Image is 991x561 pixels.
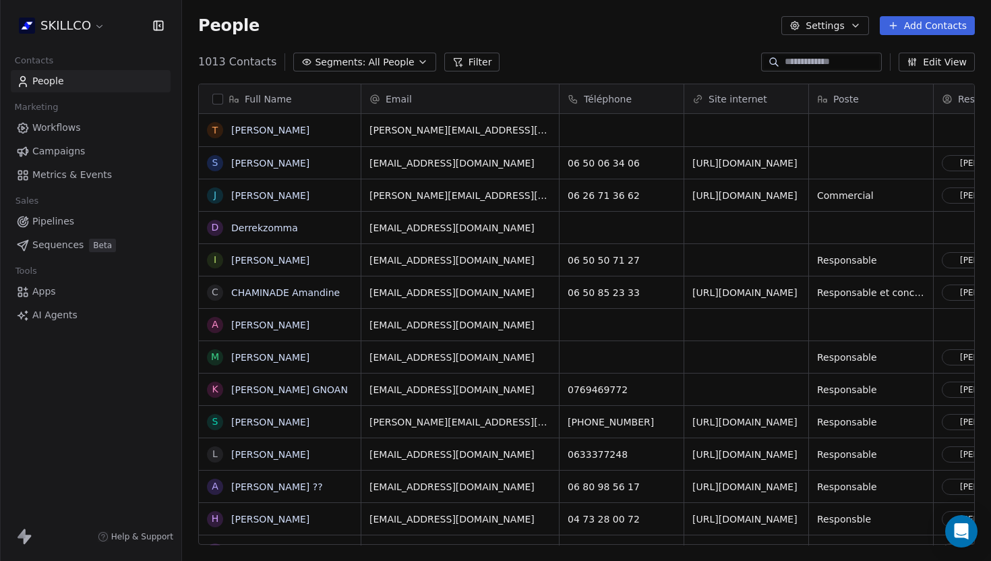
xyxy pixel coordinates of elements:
[212,156,218,170] div: S
[32,74,64,88] span: People
[212,318,218,332] div: A
[212,382,218,396] div: k
[568,383,675,396] span: 0769469772
[386,92,412,106] span: Email
[32,144,85,158] span: Campaigns
[568,254,675,267] span: 06 50 50 71 27
[11,117,171,139] a: Workflows
[809,84,933,113] div: Poste
[369,189,551,202] span: [PERSON_NAME][EMAIL_ADDRESS][DOMAIN_NAME]
[692,514,798,525] a: [URL][DOMAIN_NAME]
[817,415,925,429] span: Responsable
[40,17,91,34] span: SKILLCO
[692,449,798,460] a: [URL][DOMAIN_NAME]
[16,14,108,37] button: SKILLCO
[212,447,218,461] div: L
[568,415,675,429] span: [PHONE_NUMBER]
[817,383,925,396] span: Responsable
[89,239,116,252] span: Beta
[231,158,309,169] a: [PERSON_NAME]
[568,156,675,170] span: 06 50 06 34 06
[369,351,551,364] span: [EMAIL_ADDRESS][DOMAIN_NAME]
[817,512,925,526] span: Responsble
[231,190,309,201] a: [PERSON_NAME]
[899,53,975,71] button: Edit View
[245,92,292,106] span: Full Name
[368,55,414,69] span: All People
[945,515,978,548] div: Open Intercom Messenger
[32,238,84,252] span: Sequences
[684,84,808,113] div: Site internet
[198,54,276,70] span: 1013 Contacts
[817,480,925,494] span: Responsable
[212,220,219,235] div: D
[11,210,171,233] a: Pipelines
[369,448,551,461] span: [EMAIL_ADDRESS][DOMAIN_NAME]
[212,415,218,429] div: S
[32,285,56,299] span: Apps
[568,545,675,558] span: 07 86 11 09 22
[231,481,323,492] a: [PERSON_NAME] ??
[692,287,798,298] a: [URL][DOMAIN_NAME]
[11,164,171,186] a: Metrics & Events
[231,352,309,363] a: [PERSON_NAME]
[212,123,218,138] div: T
[817,351,925,364] span: Responsable
[568,189,675,202] span: 06 26 71 36 62
[32,121,81,135] span: Workflows
[199,84,361,113] div: Full Name
[211,350,219,364] div: M
[369,156,551,170] span: [EMAIL_ADDRESS][DOMAIN_NAME]
[369,123,551,137] span: [PERSON_NAME][EMAIL_ADDRESS][DOMAIN_NAME]
[9,51,59,71] span: Contacts
[198,16,260,36] span: People
[11,304,171,326] a: AI Agents
[568,480,675,494] span: 06 80 98 56 17
[231,384,348,395] a: [PERSON_NAME] GNOAN
[231,514,309,525] a: [PERSON_NAME]
[231,320,309,330] a: [PERSON_NAME]
[369,415,551,429] span: [PERSON_NAME][EMAIL_ADDRESS][DOMAIN_NAME]
[369,254,551,267] span: [EMAIL_ADDRESS][DOMAIN_NAME]
[817,286,925,299] span: Responsable et conceptrice formation
[231,255,309,266] a: [PERSON_NAME]
[369,512,551,526] span: [EMAIL_ADDRESS][DOMAIN_NAME]
[9,191,44,211] span: Sales
[568,448,675,461] span: 0633377248
[315,55,365,69] span: Segments:
[212,512,219,526] div: H
[568,286,675,299] span: 06 50 85 23 33
[817,545,925,558] span: Responsable
[709,92,767,106] span: Site internet
[32,308,78,322] span: AI Agents
[231,125,309,136] a: [PERSON_NAME]
[568,512,675,526] span: 04 73 28 00 72
[817,189,925,202] span: Commercial
[880,16,975,35] button: Add Contacts
[9,97,64,117] span: Marketing
[11,280,171,303] a: Apps
[444,53,500,71] button: Filter
[692,190,798,201] a: [URL][DOMAIN_NAME]
[11,70,171,92] a: People
[692,417,798,427] a: [URL][DOMAIN_NAME]
[817,448,925,461] span: Responsable
[212,479,218,494] div: A
[369,480,551,494] span: [EMAIL_ADDRESS][DOMAIN_NAME]
[361,84,559,113] div: Email
[369,383,551,396] span: [EMAIL_ADDRESS][DOMAIN_NAME]
[214,188,216,202] div: J
[32,214,74,229] span: Pipelines
[833,92,859,106] span: Poste
[11,234,171,256] a: SequencesBeta
[692,481,798,492] a: [URL][DOMAIN_NAME]
[19,18,35,34] img: Skillco%20logo%20icon%20(2).png
[369,545,551,558] span: [EMAIL_ADDRESS][DOMAIN_NAME]
[9,261,42,281] span: Tools
[231,449,309,460] a: [PERSON_NAME]
[231,417,309,427] a: [PERSON_NAME]
[369,286,551,299] span: [EMAIL_ADDRESS][DOMAIN_NAME]
[231,223,298,233] a: Derrekzomma
[781,16,868,35] button: Settings
[111,531,173,542] span: Help & Support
